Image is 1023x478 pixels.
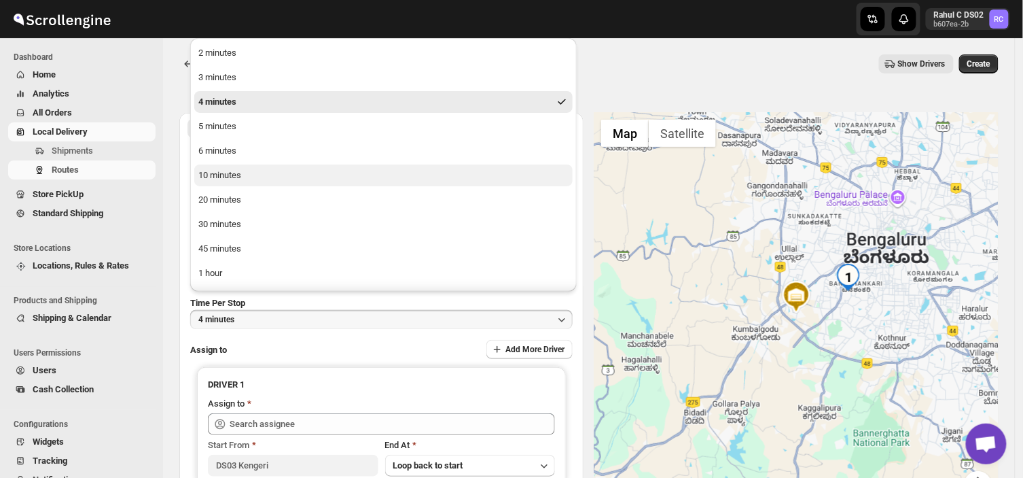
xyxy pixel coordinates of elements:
[14,295,156,306] span: Products and Shipping
[33,88,69,99] span: Analytics
[8,84,156,103] button: Analytics
[14,243,156,254] span: Store Locations
[649,120,716,147] button: Show satellite imagery
[33,456,67,466] span: Tracking
[179,54,198,73] button: Routes
[14,347,156,358] span: Users Permissions
[8,160,156,180] button: Routes
[486,340,573,359] button: Add More Driver
[994,15,1004,24] text: RC
[8,380,156,399] button: Cash Collection
[8,361,156,380] button: Users
[194,116,573,137] button: 5 minutes
[8,65,156,84] button: Home
[194,262,573,284] button: 1 hour
[934,20,984,29] p: b607ea-2b
[8,256,156,275] button: Locations, Rules & Rates
[33,384,94,394] span: Cash Collection
[194,165,573,186] button: 10 minutes
[385,455,555,477] button: Loop back to start
[198,193,241,207] div: 20 minutes
[967,58,990,69] span: Create
[190,310,573,329] button: 4 minutes
[194,238,573,260] button: 45 minutes
[33,126,88,137] span: Local Delivery
[8,141,156,160] button: Shipments
[230,413,555,435] input: Search assignee
[198,144,236,158] div: 6 minutes
[966,424,1007,464] a: Open chat
[198,242,241,256] div: 45 minutes
[959,54,999,73] button: Create
[898,58,946,69] span: Show Drivers
[8,309,156,328] button: Shipping & Calendar
[33,313,111,323] span: Shipping & Calendar
[198,291,241,305] div: 90 minutes
[14,52,156,63] span: Dashboard
[190,298,245,308] span: Time Per Stop
[33,189,84,199] span: Store PickUp
[198,218,241,231] div: 30 minutes
[194,140,573,162] button: 6 minutes
[934,10,984,20] p: Rahul C DS02
[505,344,564,355] span: Add More Driver
[198,120,236,133] div: 5 minutes
[385,439,555,452] div: End At
[8,451,156,471] button: Tracking
[14,419,156,430] span: Configurations
[33,107,72,118] span: All Orders
[926,8,1010,30] button: User menu
[8,103,156,122] button: All Orders
[33,260,129,271] span: Locations, Rules & Rates
[194,287,573,309] button: 90 minutes
[194,67,573,88] button: 3 minutes
[194,214,573,235] button: 30 minutes
[194,42,573,64] button: 2 minutes
[208,378,555,392] h3: DRIVER 1
[33,69,56,80] span: Home
[198,95,236,109] div: 4 minutes
[393,460,463,471] span: Loop back to start
[187,119,380,138] button: All Route Options
[601,120,649,147] button: Show street map
[11,2,113,36] img: ScrollEngine
[198,267,222,280] div: 1 hour
[190,345,227,355] span: Assign to
[208,440,249,450] span: Start From
[208,397,245,411] div: Assign to
[198,169,241,182] div: 10 minutes
[33,365,56,375] span: Users
[198,46,236,60] div: 2 minutes
[52,146,93,156] span: Shipments
[33,208,103,218] span: Standard Shipping
[835,264,862,291] div: 1
[33,437,64,447] span: Widgets
[198,71,236,84] div: 3 minutes
[194,189,573,211] button: 20 minutes
[879,54,954,73] button: Show Drivers
[194,91,573,113] button: 4 minutes
[198,314,234,325] span: 4 minutes
[8,432,156,451] button: Widgets
[990,10,1009,29] span: Rahul C DS02
[52,165,79,175] span: Routes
